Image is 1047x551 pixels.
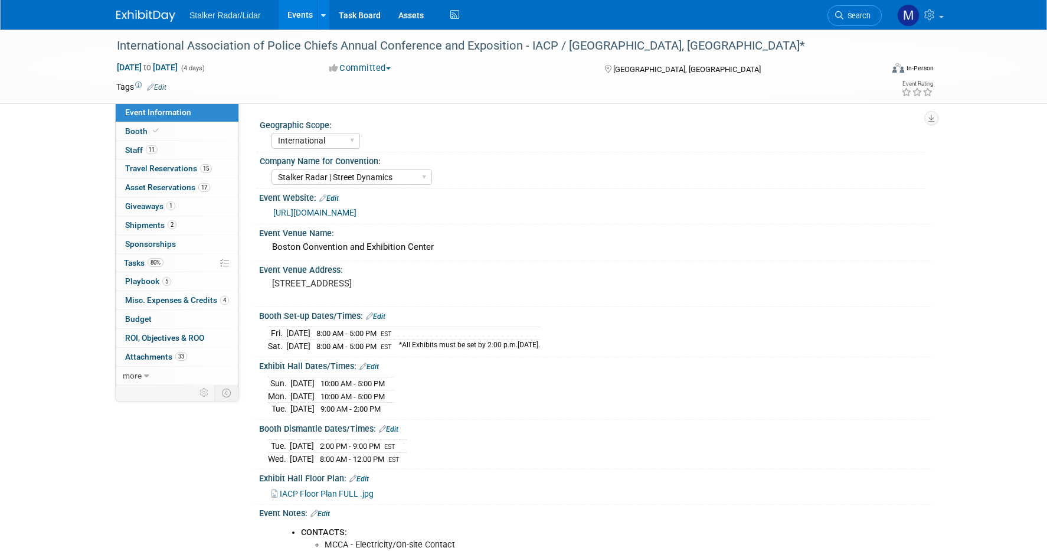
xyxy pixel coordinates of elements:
[166,201,175,210] span: 1
[268,452,290,465] td: Wed.
[384,443,395,451] span: EST
[215,385,239,400] td: Toggle Event Tabs
[116,122,238,141] a: Booth
[125,182,210,192] span: Asset Reservations
[168,220,176,229] span: 2
[301,527,347,537] b: CONTACTS:
[268,403,290,415] td: Tue.
[316,329,377,338] span: 8:00 AM - 5:00 PM
[892,63,904,73] img: Format-Inperson.png
[116,62,178,73] span: [DATE] [DATE]
[148,258,163,267] span: 80%
[220,296,229,305] span: 4
[116,348,238,366] a: Attachments33
[116,159,238,178] a: Travel Reservations15
[259,420,931,435] div: Booth Dismantle Dates/Times:
[268,327,286,340] td: Fri.
[116,310,238,328] a: Budget
[290,377,315,390] td: [DATE]
[116,81,166,93] td: Tags
[259,189,931,204] div: Event Website:
[897,4,920,27] img: Mark LaChapelle
[613,65,761,74] span: [GEOGRAPHIC_DATA], [GEOGRAPHIC_DATA]
[388,456,400,464] span: EST
[272,278,526,289] pre: [STREET_ADDRESS]
[381,330,392,338] span: EST
[125,352,187,361] span: Attachments
[349,475,369,483] a: Edit
[359,363,379,371] a: Edit
[290,390,315,403] td: [DATE]
[906,64,934,73] div: In-Person
[268,390,290,403] td: Mon.
[379,425,398,433] a: Edit
[290,403,315,415] td: [DATE]
[116,329,238,347] a: ROI, Objectives & ROO
[259,224,931,239] div: Event Venue Name:
[116,141,238,159] a: Staff11
[153,128,159,134] i: Booth reservation complete
[116,178,238,197] a: Asset Reservations17
[124,258,163,268] span: Tasks
[320,379,385,388] span: 10:00 AM - 5:00 PM
[259,357,931,373] div: Exhibit Hall Dates/Times:
[259,504,931,520] div: Event Notes:
[260,116,925,131] div: Geographic Scope:
[125,201,175,211] span: Giveaways
[901,81,933,87] div: Event Rating
[290,452,314,465] td: [DATE]
[125,314,152,324] span: Budget
[113,35,864,57] div: International Association of Police Chiefs Annual Conference and Exposition - IACP / [GEOGRAPHIC_...
[189,11,261,20] span: Stalker Radar/Lidar
[125,333,204,343] span: ROI, Objectives & ROO
[320,455,384,464] span: 8:00 AM - 12:00 PM
[271,489,374,498] a: IACP Floor Plan FULL .jpg
[316,342,377,351] span: 8:00 AM - 5:00 PM
[381,343,392,351] span: EST
[259,307,931,322] div: Booth Set-up Dates/Times:
[320,392,385,401] span: 10:00 AM - 5:00 PM
[116,291,238,309] a: Misc. Expenses & Credits4
[125,220,176,230] span: Shipments
[843,11,871,20] span: Search
[827,5,882,26] a: Search
[116,254,238,272] a: Tasks80%
[268,377,290,390] td: Sun.
[260,152,925,167] div: Company Name for Convention:
[325,62,395,74] button: Committed
[268,340,286,352] td: Sat.
[310,510,330,518] a: Edit
[125,107,191,117] span: Event Information
[123,371,142,380] span: more
[146,145,158,154] span: 11
[147,83,166,92] a: Edit
[125,239,176,249] span: Sponsorships
[268,440,290,453] td: Tue.
[142,63,153,72] span: to
[116,197,238,216] a: Giveaways1
[125,276,171,286] span: Playbook
[162,277,171,286] span: 5
[125,126,161,136] span: Booth
[116,10,175,22] img: ExhibitDay
[320,442,380,451] span: 2:00 PM - 9:00 PM
[286,340,310,352] td: [DATE]
[259,261,931,276] div: Event Venue Address:
[198,183,210,192] span: 17
[290,440,314,453] td: [DATE]
[116,216,238,234] a: Shipments2
[286,327,310,340] td: [DATE]
[175,352,187,361] span: 33
[180,64,205,72] span: (4 days)
[200,164,212,173] span: 15
[320,405,381,413] span: 9:00 AM - 2:00 PM
[319,194,339,203] a: Edit
[125,145,158,155] span: Staff
[273,208,356,217] a: [URL][DOMAIN_NAME]
[125,164,212,173] span: Travel Reservations
[116,235,238,253] a: Sponsorships
[194,385,215,400] td: Personalize Event Tab Strip
[812,61,934,79] div: Event Format
[366,312,385,321] a: Edit
[392,340,540,352] td: *All Exhibits must be set by 2:00 p.m.[DATE].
